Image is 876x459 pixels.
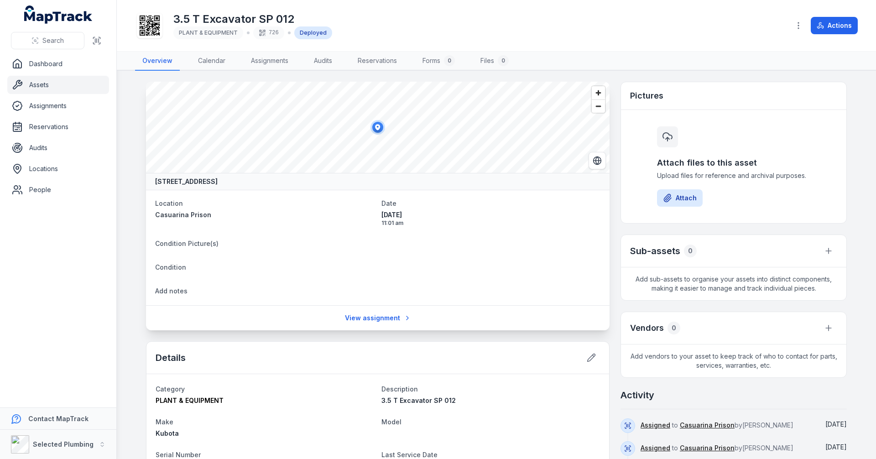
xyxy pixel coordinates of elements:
[156,451,201,459] span: Serial Number
[191,52,233,71] a: Calendar
[33,440,94,448] strong: Selected Plumbing
[680,443,735,453] a: Casuarina Prison
[684,245,697,257] div: 0
[415,52,462,71] a: Forms0
[498,55,509,66] div: 0
[156,429,179,437] span: Kubota
[825,420,847,428] span: [DATE]
[641,444,793,452] span: to by [PERSON_NAME]
[294,26,332,39] div: Deployed
[173,12,332,26] h1: 3.5 T Excavator SP 012
[42,36,64,45] span: Search
[7,97,109,115] a: Assignments
[381,385,418,393] span: Description
[657,156,810,169] h3: Attach files to this asset
[155,210,374,219] a: Casuarina Prison
[381,199,396,207] span: Date
[28,415,89,422] strong: Contact MapTrack
[350,52,404,71] a: Reservations
[7,118,109,136] a: Reservations
[179,29,238,36] span: PLANT & EQUIPMENT
[657,189,703,207] button: Attach
[7,76,109,94] a: Assets
[621,344,846,377] span: Add vendors to your asset to keep track of who to contact for parts, services, warranties, etc.
[11,32,84,49] button: Search
[381,451,438,459] span: Last Service Date
[146,82,610,173] canvas: Map
[381,418,401,426] span: Model
[339,309,417,327] a: View assignment
[244,52,296,71] a: Assignments
[7,181,109,199] a: People
[135,52,180,71] a: Overview
[307,52,339,71] a: Audits
[825,443,847,451] span: [DATE]
[630,245,680,257] h2: Sub-assets
[592,99,605,113] button: Zoom out
[155,287,188,295] span: Add notes
[667,322,680,334] div: 0
[641,421,793,429] span: to by [PERSON_NAME]
[621,267,846,300] span: Add sub-assets to organise your assets into distinct components, making it easier to manage and t...
[7,55,109,73] a: Dashboard
[630,89,663,102] h3: Pictures
[630,322,664,334] h3: Vendors
[381,210,600,219] span: [DATE]
[641,421,670,430] a: Assigned
[641,443,670,453] a: Assigned
[155,240,219,247] span: Condition Picture(s)
[155,211,211,219] span: Casuarina Prison
[381,219,600,227] span: 11:01 am
[156,385,185,393] span: Category
[811,17,858,34] button: Actions
[589,152,606,169] button: Switch to Satellite View
[156,418,173,426] span: Make
[473,52,516,71] a: Files0
[156,396,224,404] span: PLANT & EQUIPMENT
[155,199,183,207] span: Location
[156,351,186,364] h2: Details
[620,389,654,402] h2: Activity
[381,396,456,404] span: 3.5 T Excavator SP 012
[155,177,218,186] strong: [STREET_ADDRESS]
[825,420,847,428] time: 8/28/2025, 11:01:59 AM
[24,5,93,24] a: MapTrack
[253,26,284,39] div: 726
[680,421,735,430] a: Casuarina Prison
[7,139,109,157] a: Audits
[657,171,810,180] span: Upload files for reference and archival purposes.
[381,210,600,227] time: 8/28/2025, 11:01:59 AM
[825,443,847,451] time: 8/28/2025, 10:41:39 AM
[592,86,605,99] button: Zoom in
[444,55,455,66] div: 0
[155,263,186,271] span: Condition
[7,160,109,178] a: Locations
